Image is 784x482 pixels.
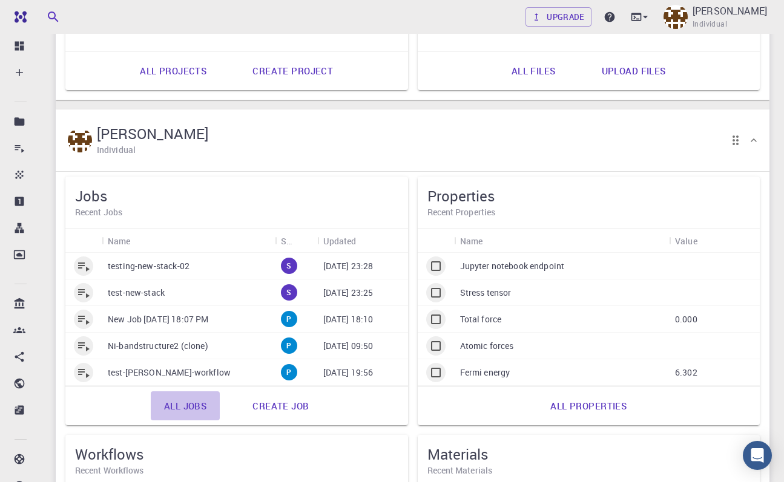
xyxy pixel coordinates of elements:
a: All files [498,56,569,85]
p: [PERSON_NAME] [693,4,767,18]
div: pre-submission [281,337,297,354]
button: Sort [131,231,150,250]
a: All properties [537,391,640,420]
span: Individual [693,18,727,30]
p: test-[PERSON_NAME]-workflow [108,366,231,379]
img: logo [10,11,27,23]
div: Name [108,229,131,253]
p: Stress tensor [460,287,512,299]
div: Status [275,229,317,253]
img: Pranab Das [664,5,688,29]
span: P [282,314,296,324]
div: pre-submission [281,364,297,380]
a: Create job [239,391,322,420]
div: Name [102,229,275,253]
p: Jupyter notebook endpoint [460,260,565,272]
div: Icon [418,229,454,253]
button: Sort [483,231,502,250]
p: [DATE] 18:10 [323,313,374,325]
p: 0.000 [675,313,697,325]
h6: Recent Jobs [75,206,398,219]
h6: Recent Workflows [75,464,398,477]
div: Updated [317,229,408,253]
p: New Job [DATE] 18:07 PM [108,313,208,325]
h6: Recent Properties [427,206,751,219]
a: All jobs [151,391,220,420]
button: Reorder cards [723,128,748,152]
h5: Workflows [75,445,398,464]
div: Open Intercom Messenger [743,441,772,470]
span: P [282,340,296,351]
a: Upgrade [525,7,591,27]
div: Status [281,229,292,253]
h6: Individual [97,143,136,157]
h5: [PERSON_NAME] [97,124,208,143]
a: Create project [239,56,346,85]
button: Sort [292,231,311,250]
div: submitted [281,258,297,274]
h5: Jobs [75,186,398,206]
h5: Materials [427,445,751,464]
h6: Recent Materials [427,464,751,477]
p: [DATE] 19:56 [323,366,374,379]
img: Pranab Das [68,128,92,152]
div: pre-submission [281,311,297,327]
div: submitted [281,284,297,301]
p: Fermi energy [460,366,510,379]
p: [DATE] 23:28 [323,260,374,272]
span: S [282,287,296,298]
p: Ni-bandstructure2 (clone) [108,340,208,352]
div: Value [669,229,760,253]
p: 6.302 [675,366,697,379]
div: Icon [65,229,102,253]
a: Upload files [588,56,679,85]
p: Atomic forces [460,340,514,352]
p: [DATE] 09:50 [323,340,374,352]
span: P [282,367,296,377]
span: S [282,261,296,271]
div: Value [675,229,697,253]
p: test-new-stack [108,287,165,299]
span: Support [25,8,67,19]
p: testing-new-stack-02 [108,260,189,272]
div: Name [454,229,670,253]
div: Name [460,229,483,253]
div: Pranab Das[PERSON_NAME]IndividualReorder cards [56,109,769,172]
div: Updated [323,229,357,253]
a: All projects [127,56,220,85]
button: Sort [697,231,717,250]
p: Total force [460,313,502,325]
h5: Properties [427,186,751,206]
button: Sort [357,231,376,250]
p: [DATE] 23:25 [323,287,374,299]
